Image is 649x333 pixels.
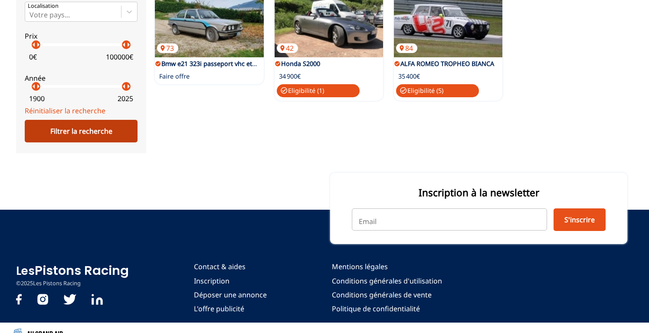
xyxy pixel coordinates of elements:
span: check_circle [400,87,407,95]
p: Prix [25,31,138,41]
p: arrow_left [119,81,129,92]
img: Linkedin [92,294,103,305]
span: Les [16,263,35,279]
p: arrow_right [123,40,134,50]
p: 34 900€ [279,72,301,81]
p: 73 [157,43,178,53]
a: Déposer une annonce [194,290,267,300]
a: L'offre publicité [194,304,267,313]
p: arrow_left [119,40,129,50]
a: Mentions légales [332,262,442,271]
a: Politique de confidentialité [332,304,442,313]
p: arrow_left [29,40,39,50]
p: 84 [396,43,417,53]
a: ALFA ROMEO TROPHEO BIANCA [400,59,494,68]
span: check_circle [280,87,288,95]
input: Votre pays... [29,11,31,19]
a: Bmw e21 323i passeport vhc et régularité [161,59,283,68]
p: Eligibilité ( 1 ) [277,84,360,97]
p: Faire offre [159,72,190,81]
p: arrow_right [33,81,43,92]
a: Inscription [194,276,267,286]
p: 42 [277,43,298,53]
img: facebook [16,294,22,305]
a: Réinitialiser la recherche [25,106,105,115]
p: Localisation [28,2,59,10]
p: © 2025 Les Pistons Racing [16,280,129,287]
p: 100000 € [106,52,133,62]
p: arrow_left [29,81,39,92]
button: S'inscrire [554,208,606,231]
p: 2025 [118,94,133,103]
p: 1900 [29,94,45,103]
a: Contact & aides [194,262,267,271]
p: Eligibilité ( 5 ) [396,84,479,97]
p: Année [25,73,138,83]
p: 0 € [29,52,37,62]
p: 35 400€ [398,72,420,81]
a: Conditions générales d'utilisation [332,276,442,286]
p: arrow_right [123,81,134,92]
div: Filtrer la recherche [25,120,138,142]
img: twitter [63,294,76,305]
p: arrow_right [33,40,43,50]
a: LesPistons Racing [16,262,129,279]
a: Honda S2000 [281,59,320,68]
input: Email [352,208,547,230]
p: Inscription à la newsletter [352,186,606,199]
a: Conditions générales de vente [332,290,442,300]
img: instagram [37,294,48,305]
